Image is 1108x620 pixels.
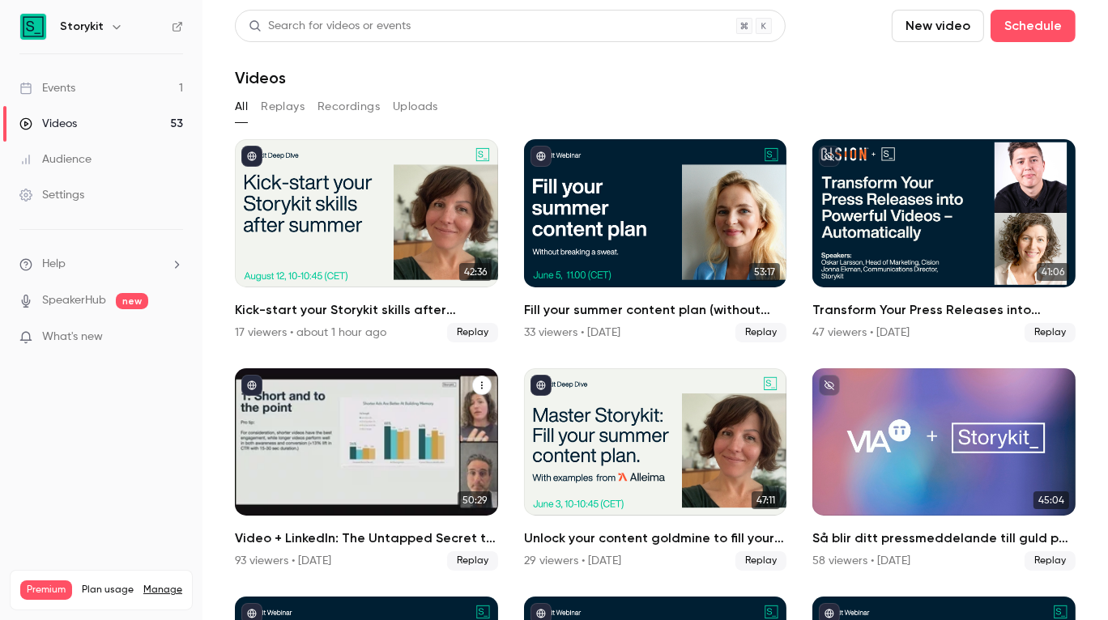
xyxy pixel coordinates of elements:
button: published [241,146,262,167]
span: 50:29 [458,491,492,509]
h1: Videos [235,68,286,87]
div: 93 viewers • [DATE] [235,553,331,569]
a: 45:04Så blir ditt pressmeddelande till guld på sociala medier58 viewers • [DATE]Replay [812,368,1076,571]
span: Replay [447,551,498,571]
button: published [241,375,262,396]
li: Transform Your Press Releases into Powerful Videos – Automatically [812,139,1076,342]
span: What's new [42,329,103,346]
li: Unlock your content goldmine to fill your summer calendar [524,368,787,571]
div: Videos [19,116,77,132]
a: 42:36Kick-start your Storykit skills after summer17 viewers • about 1 hour agoReplay [235,139,498,342]
li: Fill your summer content plan (without breaking a sweat) [524,139,787,342]
div: 17 viewers • about 1 hour ago [235,325,386,341]
a: 41:06Transform Your Press Releases into Powerful Videos – Automatically47 viewers • [DATE]Replay [812,139,1076,342]
a: 50:29Video + LinkedIn: The Untapped Secret to ROI93 viewers • [DATE]Replay [235,368,498,571]
li: Video + LinkedIn: The Untapped Secret to ROI [235,368,498,571]
a: 47:11Unlock your content goldmine to fill your summer calendar29 viewers • [DATE]Replay [524,368,787,571]
button: Recordings [317,94,380,120]
span: 45:04 [1033,491,1069,509]
div: Audience [19,151,92,168]
span: Replay [1025,551,1076,571]
h6: Storykit [60,19,104,35]
button: published [531,146,552,167]
span: Replay [735,323,786,342]
h2: Fill your summer content plan (without breaking a sweat) [524,300,787,320]
span: Replay [735,551,786,571]
span: 42:36 [459,263,492,281]
span: Replay [1025,323,1076,342]
h2: Transform Your Press Releases into Powerful Videos – Automatically [812,300,1076,320]
a: Manage [143,584,182,597]
section: Videos [235,10,1076,610]
span: Plan usage [82,584,134,597]
button: published [531,375,552,396]
div: Settings [19,187,84,203]
span: Help [42,256,66,273]
span: Premium [20,580,72,600]
button: New video [892,10,984,42]
h2: Så blir ditt pressmeddelande till guld på sociala medier [812,529,1076,548]
a: SpeakerHub [42,292,106,309]
div: 47 viewers • [DATE] [812,325,910,341]
div: 58 viewers • [DATE] [812,553,910,569]
button: Uploads [393,94,438,120]
li: Så blir ditt pressmeddelande till guld på sociala medier [812,368,1076,571]
button: unpublished [819,146,840,167]
button: All [235,94,248,120]
h2: Kick-start your Storykit skills after summer [235,300,498,320]
button: Schedule [991,10,1076,42]
li: help-dropdown-opener [19,256,183,273]
h2: Video + LinkedIn: The Untapped Secret to ROI [235,529,498,548]
h2: Unlock your content goldmine to fill your summer calendar [524,529,787,548]
button: Replays [261,94,305,120]
button: unpublished [819,375,840,396]
span: 53:17 [749,263,780,281]
span: Replay [447,323,498,342]
span: new [116,293,148,309]
div: 29 viewers • [DATE] [524,553,621,569]
a: 53:17Fill your summer content plan (without breaking a sweat)33 viewers • [DATE]Replay [524,139,787,342]
div: Events [19,80,75,96]
li: Kick-start your Storykit skills after summer [235,139,498,342]
div: Search for videos or events [249,18,411,35]
span: 41:06 [1037,263,1069,281]
div: 33 viewers • [DATE] [524,325,620,341]
img: Storykit [20,14,46,40]
span: 47:11 [752,491,780,509]
iframe: Noticeable Trigger [164,330,183,345]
